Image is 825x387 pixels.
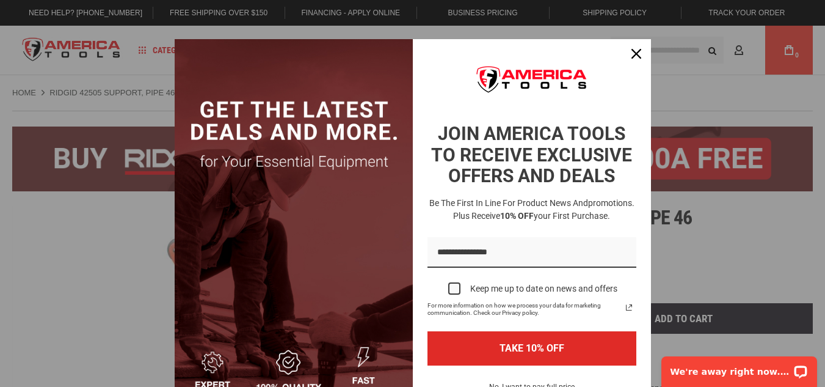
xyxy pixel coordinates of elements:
span: promotions. Plus receive your first purchase. [453,198,634,221]
a: Read our Privacy Policy [622,300,636,315]
h3: Be the first in line for product news and [425,197,639,223]
strong: 10% OFF [500,211,534,221]
button: TAKE 10% OFF [427,331,636,365]
button: Close [622,39,651,68]
div: Keep me up to date on news and offers [470,284,617,294]
iframe: LiveChat chat widget [653,348,825,387]
span: For more information on how we process your data for marketing communication. Check our Privacy p... [427,302,622,317]
svg: close icon [631,49,641,59]
input: Email field [427,237,636,268]
svg: link icon [622,300,636,315]
strong: JOIN AMERICA TOOLS TO RECEIVE EXCLUSIVE OFFERS AND DEALS [431,123,632,186]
